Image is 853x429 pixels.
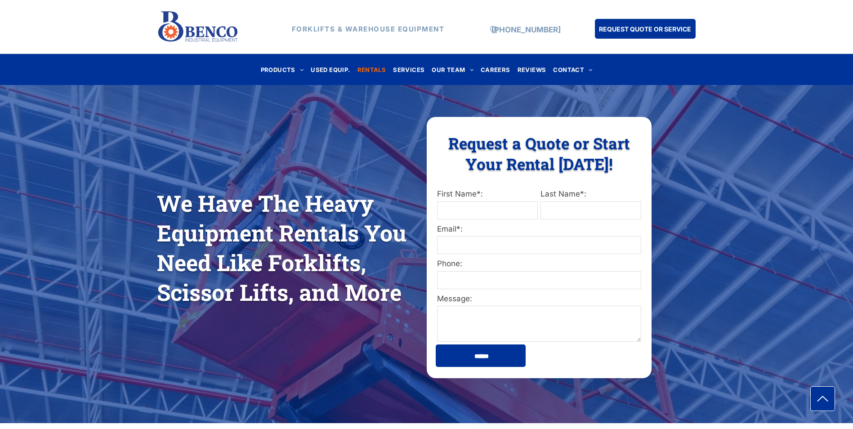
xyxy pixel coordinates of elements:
[491,25,561,34] a: [PHONE_NUMBER]
[437,293,641,305] label: Message:
[437,188,538,200] label: First Name*:
[540,188,641,200] label: Last Name*:
[599,21,691,37] span: REQUEST QUOTE OR SERVICE
[477,63,514,76] a: CAREERS
[389,63,428,76] a: SERVICES
[595,19,696,39] a: REQUEST QUOTE OR SERVICE
[448,133,630,174] span: Request a Quote or Start Your Rental [DATE]!
[257,63,308,76] a: PRODUCTS
[307,63,353,76] a: USED EQUIP.
[437,223,641,235] label: Email*:
[437,258,641,270] label: Phone:
[514,63,550,76] a: REVIEWS
[354,63,390,76] a: RENTALS
[428,63,477,76] a: OUR TEAM
[292,25,445,33] strong: FORKLIFTS & WAREHOUSE EQUIPMENT
[549,63,596,76] a: CONTACT
[157,188,406,307] span: We Have The Heavy Equipment Rentals You Need Like Forklifts, Scissor Lifts, and More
